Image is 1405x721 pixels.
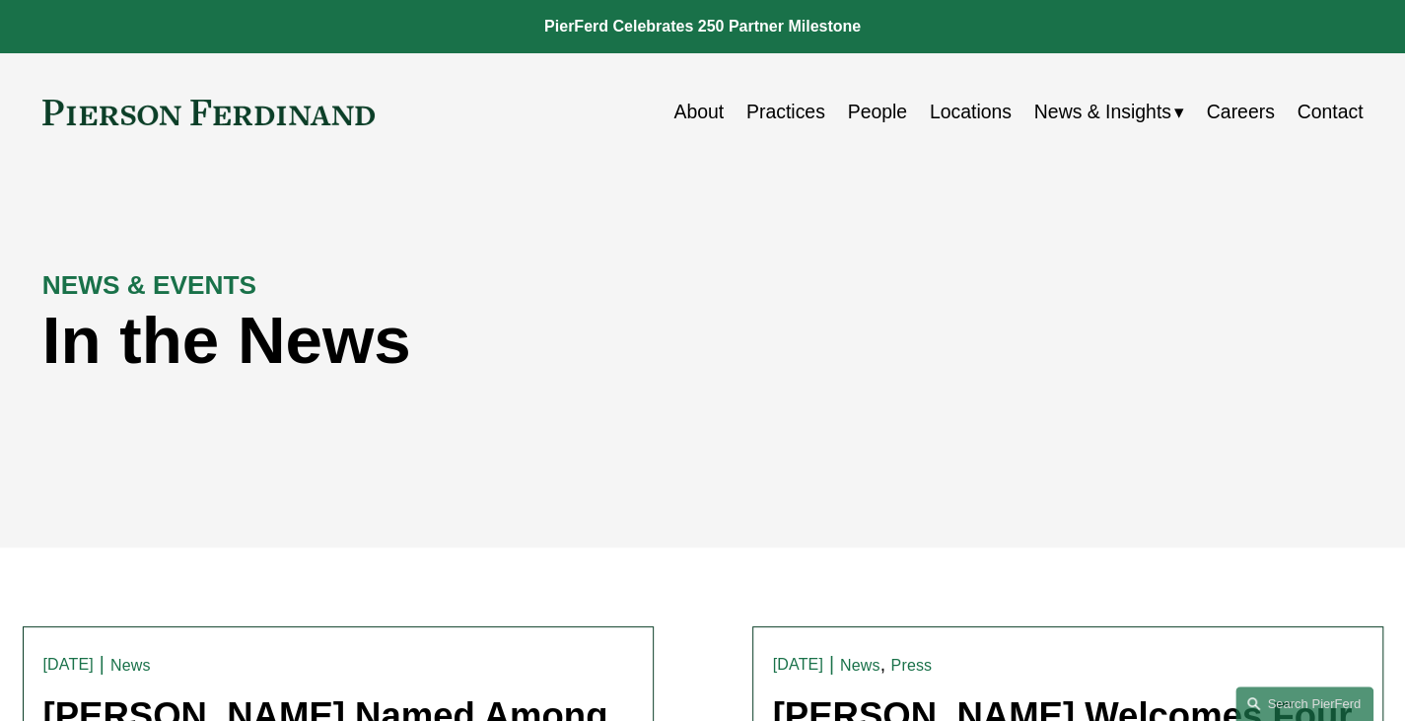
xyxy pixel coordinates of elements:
a: News [110,657,151,674]
time: [DATE] [43,657,94,673]
strong: NEWS & EVENTS [42,270,256,300]
a: Locations [930,93,1012,131]
time: [DATE] [773,657,823,673]
span: , [880,653,885,675]
a: Search this site [1235,686,1373,721]
a: News [840,657,880,674]
h1: In the News [42,303,1033,379]
a: folder dropdown [1034,93,1184,131]
a: Careers [1207,93,1275,131]
a: Press [890,657,932,674]
span: News & Insights [1034,95,1171,129]
a: Contact [1297,93,1363,131]
a: People [847,93,906,131]
a: Practices [746,93,825,131]
a: About [673,93,724,131]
